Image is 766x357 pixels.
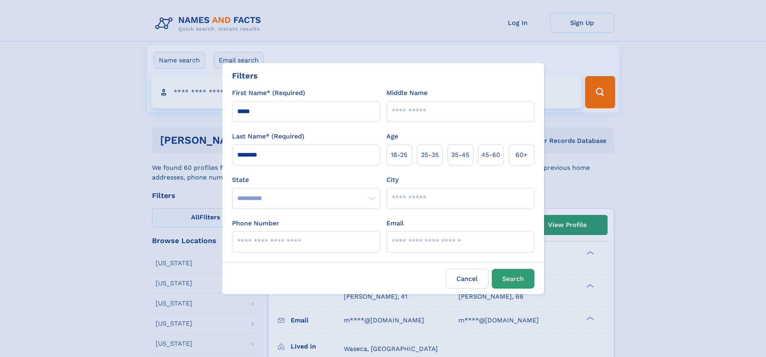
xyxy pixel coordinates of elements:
[232,70,258,82] div: Filters
[232,88,305,98] label: First Name* (Required)
[386,219,404,228] label: Email
[232,219,279,228] label: Phone Number
[386,175,398,185] label: City
[232,175,380,185] label: State
[481,150,500,160] span: 45‑60
[386,88,427,98] label: Middle Name
[421,150,439,160] span: 25‑35
[492,269,534,289] button: Search
[451,150,469,160] span: 35‑45
[391,150,407,160] span: 18‑25
[386,132,398,141] label: Age
[515,150,528,160] span: 60+
[232,132,304,141] label: Last Name* (Required)
[446,269,489,289] label: Cancel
